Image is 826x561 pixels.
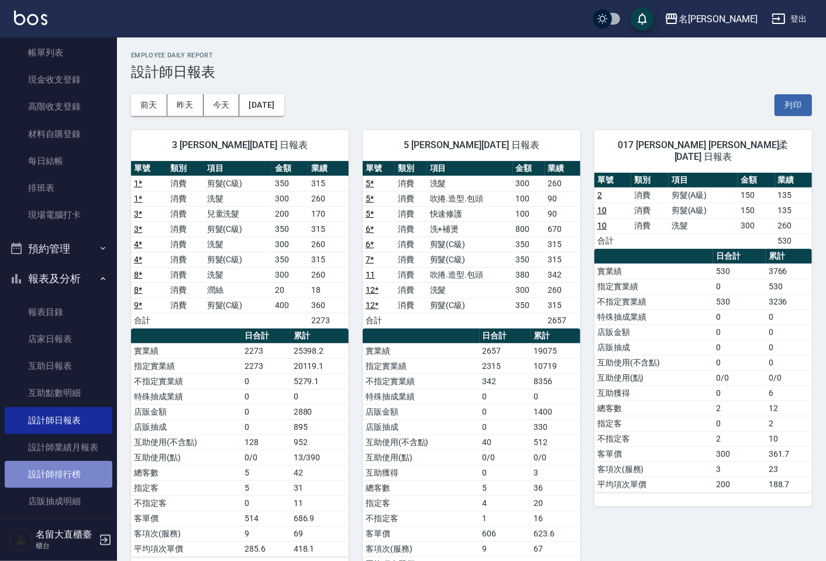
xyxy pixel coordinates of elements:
[713,309,766,324] td: 0
[167,191,204,206] td: 消費
[291,465,349,480] td: 42
[167,297,204,313] td: 消費
[5,299,112,326] a: 報表目錄
[427,191,513,206] td: 吹捲.造型.包頭
[713,264,766,279] td: 530
[594,461,713,477] td: 客項次(服務)
[363,389,480,404] td: 特殊抽成業績
[204,191,272,206] td: 洗髮
[545,191,580,206] td: 90
[131,64,812,80] h3: 設計師日報表
[767,8,812,30] button: 登出
[513,191,545,206] td: 100
[669,218,738,233] td: 洗髮
[242,374,290,389] td: 0
[660,7,762,31] button: 名[PERSON_NAME]
[531,465,580,480] td: 3
[594,309,713,324] td: 特殊抽成業績
[738,187,775,203] td: 150
[395,221,427,237] td: 消費
[242,419,290,435] td: 0
[204,237,272,252] td: 洗髮
[36,529,95,541] h5: 名留大直櫃臺
[545,297,580,313] td: 315
[291,526,349,541] td: 69
[395,282,427,297] td: 消費
[5,175,112,201] a: 排班表
[594,401,713,416] td: 總客數
[167,221,204,237] td: 消費
[427,221,513,237] td: 洗+補燙
[480,526,531,541] td: 606
[36,541,95,551] p: 櫃台
[291,419,349,435] td: 895
[531,343,580,358] td: 19075
[5,379,112,406] a: 互助點數明細
[131,389,242,404] td: 特殊抽成業績
[513,206,545,221] td: 100
[545,161,580,176] th: 業績
[5,121,112,148] a: 材料自購登錄
[308,252,349,267] td: 315
[545,206,580,221] td: 90
[594,173,631,188] th: 單號
[131,511,242,526] td: 客單價
[713,324,766,340] td: 0
[308,313,349,328] td: 2273
[363,161,395,176] th: 單號
[713,340,766,355] td: 0
[291,343,349,358] td: 25398.2
[713,370,766,385] td: 0/0
[131,343,242,358] td: 實業績
[531,389,580,404] td: 0
[713,401,766,416] td: 2
[531,450,580,465] td: 0/0
[167,267,204,282] td: 消費
[480,480,531,495] td: 5
[363,374,480,389] td: 不指定實業績
[775,187,812,203] td: 135
[631,187,668,203] td: 消費
[308,267,349,282] td: 260
[5,264,112,294] button: 報表及分析
[766,355,812,370] td: 0
[131,450,242,465] td: 互助使用(點)
[363,435,480,450] td: 互助使用(不含點)
[480,389,531,404] td: 0
[131,94,167,116] button: 前天
[513,176,545,191] td: 300
[291,374,349,389] td: 5279.1
[513,237,545,252] td: 350
[713,461,766,477] td: 3
[766,401,812,416] td: 12
[131,161,167,176] th: 單號
[766,264,812,279] td: 3766
[204,282,272,297] td: 潤絲
[167,94,204,116] button: 昨天
[272,206,308,221] td: 200
[631,203,668,218] td: 消費
[167,206,204,221] td: 消費
[480,329,531,344] th: 日合計
[363,541,480,556] td: 客項次(服務)
[531,480,580,495] td: 36
[531,435,580,450] td: 512
[395,267,427,282] td: 消費
[131,541,242,556] td: 平均項次單價
[766,431,812,446] td: 10
[513,252,545,267] td: 350
[363,313,395,328] td: 合計
[766,446,812,461] td: 361.7
[594,279,713,294] td: 指定實業績
[242,435,290,450] td: 128
[594,249,812,492] table: a dense table
[131,526,242,541] td: 客項次(服務)
[738,203,775,218] td: 150
[291,404,349,419] td: 2880
[631,173,668,188] th: 類別
[363,450,480,465] td: 互助使用(點)
[775,173,812,188] th: 業績
[713,294,766,309] td: 530
[363,480,480,495] td: 總客數
[363,161,580,329] table: a dense table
